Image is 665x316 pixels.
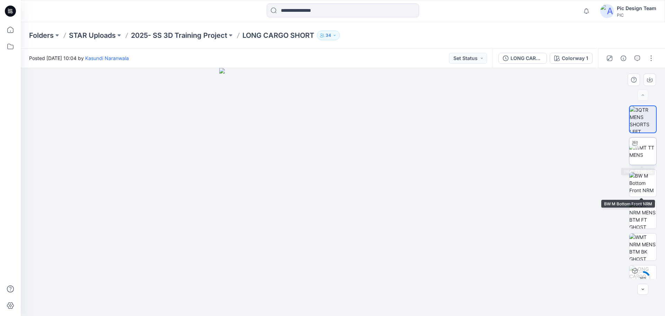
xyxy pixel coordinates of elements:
[629,265,656,292] img: LONG CARGO SHORT Colorway 1
[617,4,656,12] div: Pic Design Team
[29,31,54,40] a: Folders
[629,233,656,261] img: WMT NRM MENS BTM BK GHOST
[29,54,129,62] span: Posted [DATE] 10:04 by
[550,53,593,64] button: Colorway 1
[317,31,340,40] button: 34
[600,4,614,18] img: avatar
[219,68,467,316] img: eyJhbGciOiJIUzI1NiIsImtpZCI6IjAiLCJzbHQiOiJzZXMiLCJ0eXAiOiJKV1QifQ.eyJkYXRhIjp7InR5cGUiOiJzdG9yYW...
[618,53,629,64] button: Details
[629,144,656,159] img: WMT TT MENS
[617,12,656,18] div: PIC
[630,106,656,133] img: 3QTR MENS SHORTS LEFT
[242,31,314,40] p: LONG CARGO SHORT
[562,54,588,62] div: Colorway 1
[85,55,129,61] a: Kasundi Naranwala
[69,31,116,40] a: STAR Uploads
[635,276,651,282] div: 16 %
[629,172,656,194] img: BW M Bottom Front NRM
[629,202,656,229] img: WMT NRM MENS BTM FT GHOST
[511,54,542,62] div: LONG CARGO SHORT
[326,32,331,39] p: 34
[498,53,547,64] button: LONG CARGO SHORT
[131,31,227,40] a: 2025- SS 3D Training Project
